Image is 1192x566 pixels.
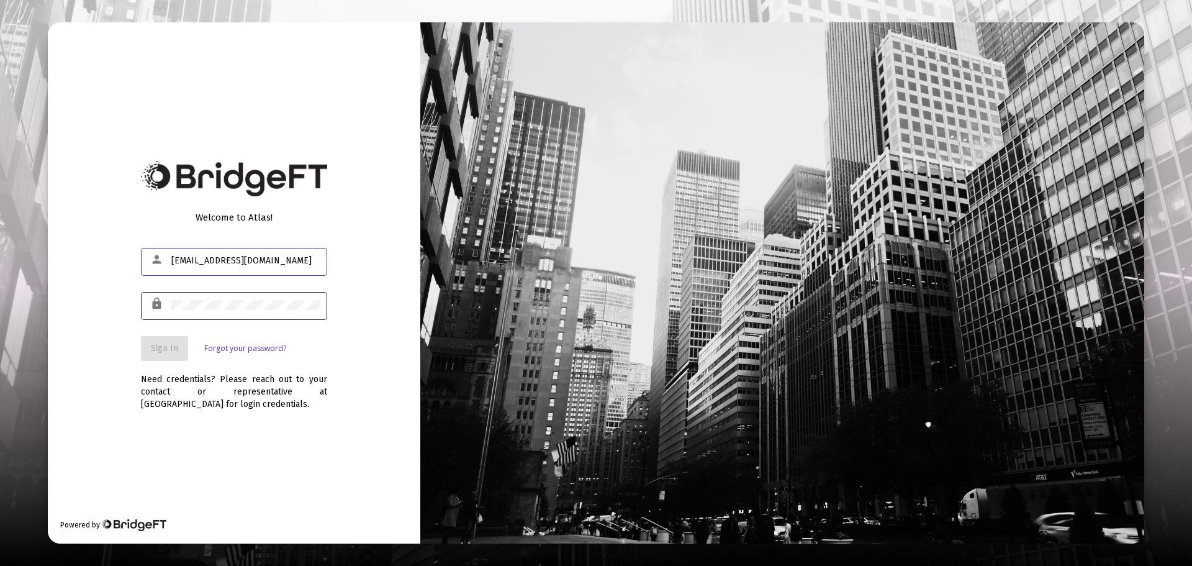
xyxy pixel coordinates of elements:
div: Powered by [60,519,166,531]
mat-icon: person [150,252,165,267]
input: Email or Username [171,256,320,266]
img: Bridge Financial Technology Logo [101,519,166,531]
div: Welcome to Atlas! [141,211,327,224]
a: Forgot your password? [204,342,286,355]
button: Sign In [141,336,188,361]
span: Sign In [151,343,178,354]
div: Need credentials? Please reach out to your contact or representative at [GEOGRAPHIC_DATA] for log... [141,361,327,411]
mat-icon: lock [150,296,165,311]
img: Bridge Financial Technology Logo [141,161,327,196]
